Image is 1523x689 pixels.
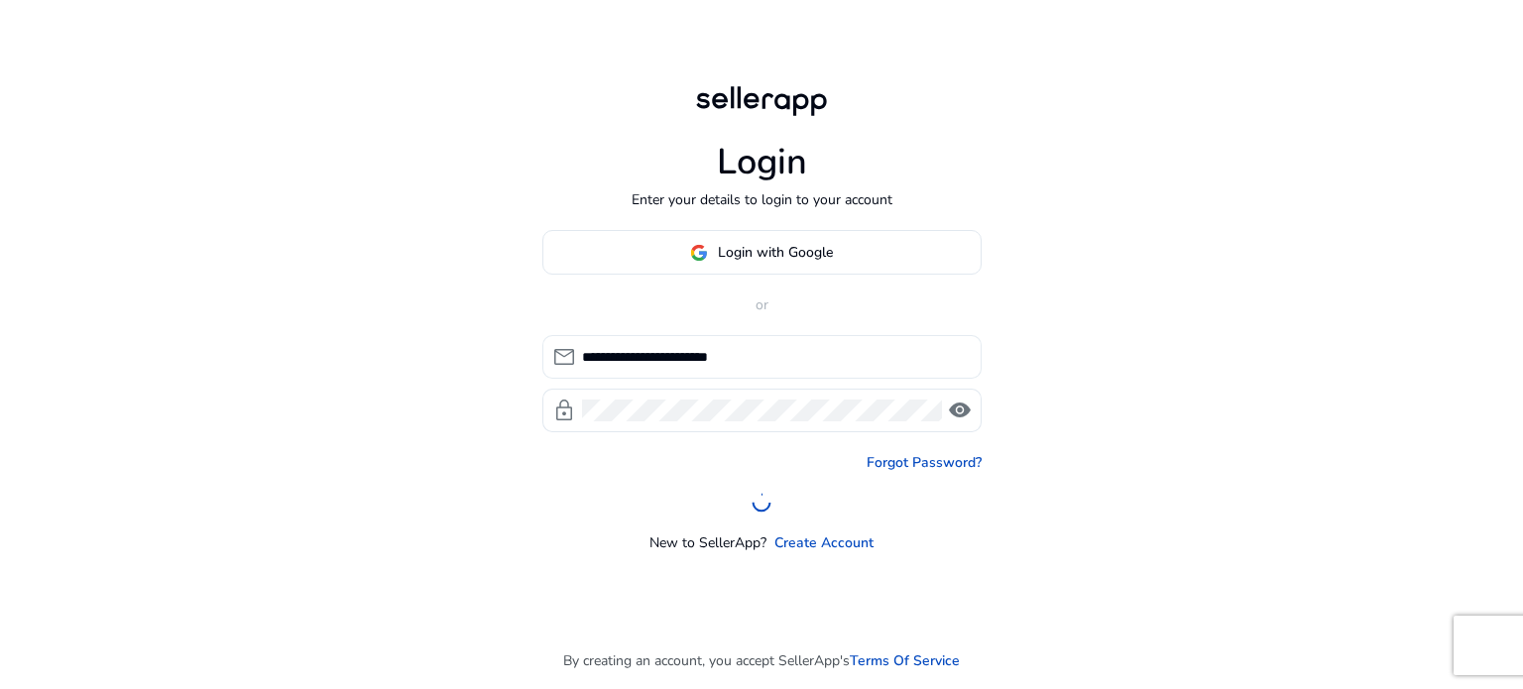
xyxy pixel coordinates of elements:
[717,141,807,183] h1: Login
[552,345,576,369] span: mail
[948,399,972,422] span: visibility
[649,532,766,553] p: New to SellerApp?
[850,650,960,671] a: Terms Of Service
[552,399,576,422] span: lock
[718,242,833,263] span: Login with Google
[542,230,982,275] button: Login with Google
[867,452,982,473] a: Forgot Password?
[632,189,892,210] p: Enter your details to login to your account
[690,244,708,262] img: google-logo.svg
[542,294,982,315] p: or
[774,532,874,553] a: Create Account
